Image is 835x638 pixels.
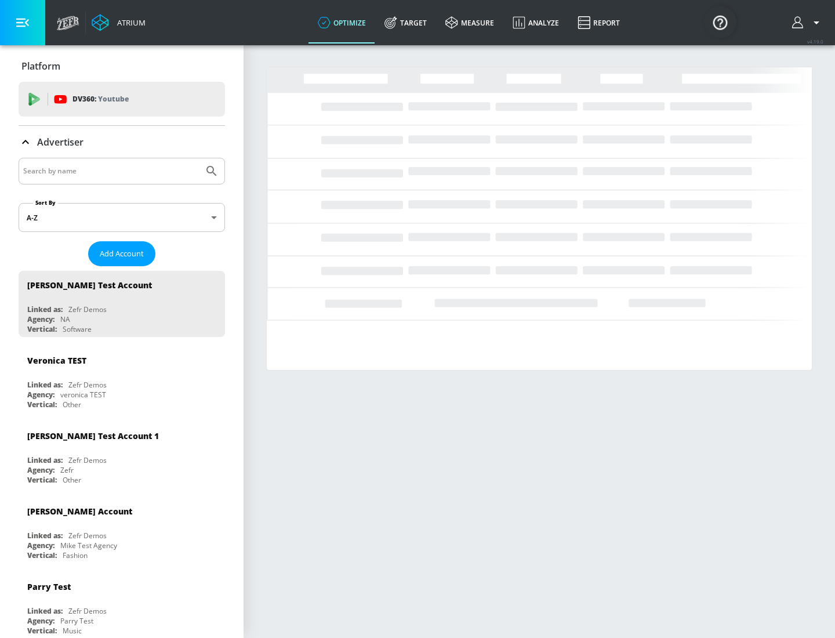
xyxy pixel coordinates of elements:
div: [PERSON_NAME] AccountLinked as:Zefr DemosAgency:Mike Test AgencyVertical:Fashion [19,497,225,563]
div: [PERSON_NAME] Test Account 1Linked as:Zefr DemosAgency:ZefrVertical:Other [19,422,225,488]
div: Fashion [63,550,88,560]
div: Zefr Demos [68,455,107,465]
button: Open Resource Center [704,6,736,38]
input: Search by name [23,164,199,179]
div: Zefr Demos [68,606,107,616]
div: Veronica TEST [27,355,86,366]
a: Report [568,2,629,43]
div: Linked as: [27,304,63,314]
div: [PERSON_NAME] Test AccountLinked as:Zefr DemosAgency:NAVertical:Software [19,271,225,337]
div: Linked as: [27,606,63,616]
div: Other [63,475,81,485]
div: A-Z [19,203,225,232]
div: Vertical: [27,400,57,409]
div: DV360: Youtube [19,82,225,117]
div: Advertiser [19,126,225,158]
div: Vertical: [27,626,57,636]
div: Software [63,324,92,334]
div: Zefr Demos [68,304,107,314]
div: Agency: [27,465,55,475]
div: Vertical: [27,475,57,485]
div: Music [63,626,82,636]
div: veronica TEST [60,390,106,400]
div: Atrium [112,17,146,28]
div: Zefr [60,465,74,475]
p: Youtube [98,93,129,105]
span: Add Account [100,247,144,260]
div: [PERSON_NAME] Account [27,506,132,517]
a: Target [375,2,436,43]
a: measure [436,2,503,43]
p: Advertiser [37,136,83,148]
a: Analyze [503,2,568,43]
div: [PERSON_NAME] Test Account 1 [27,430,159,441]
div: Agency: [27,541,55,550]
div: NA [60,314,70,324]
div: Vertical: [27,550,57,560]
div: Zefr Demos [68,380,107,390]
div: Linked as: [27,455,63,465]
a: optimize [308,2,375,43]
p: Platform [21,60,60,72]
div: [PERSON_NAME] Test Account [27,280,152,291]
div: Veronica TESTLinked as:Zefr DemosAgency:veronica TESTVertical:Other [19,346,225,412]
div: Agency: [27,390,55,400]
div: Linked as: [27,380,63,390]
div: Zefr Demos [68,531,107,541]
label: Sort By [33,199,58,206]
div: Vertical: [27,324,57,334]
div: Mike Test Agency [60,541,117,550]
div: Other [63,400,81,409]
p: DV360: [72,93,129,106]
div: Linked as: [27,531,63,541]
div: Platform [19,50,225,82]
div: Parry Test [60,616,93,626]
div: Parry Test [27,581,71,592]
a: Atrium [92,14,146,31]
div: Agency: [27,314,55,324]
span: v 4.19.0 [807,38,823,45]
button: Add Account [88,241,155,266]
div: Agency: [27,616,55,626]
